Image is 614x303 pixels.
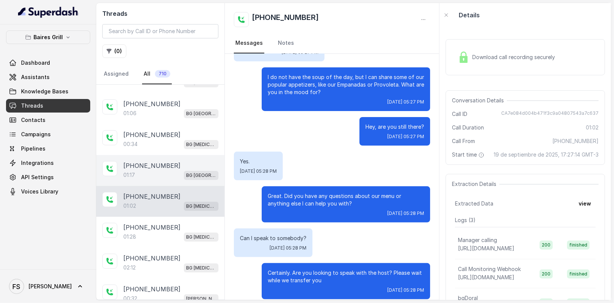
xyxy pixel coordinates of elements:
span: 200 [540,270,553,279]
a: Integrations [6,156,90,170]
a: [PERSON_NAME] [6,276,90,297]
span: Dashboard [21,59,50,67]
span: [PERSON_NAME] [29,283,72,290]
span: Integrations [21,159,54,167]
img: light.svg [18,6,79,18]
span: Call From [452,137,475,145]
span: finished [567,241,590,250]
p: 02:12 [123,264,136,271]
span: API Settings [21,174,54,181]
p: 01:17 [123,171,135,179]
h2: [PHONE_NUMBER] [252,12,319,27]
p: [PHONE_NUMBER] [123,285,180,294]
span: Assistants [21,73,50,81]
span: Extracted Data [455,200,493,207]
span: [DATE] 05:28 PM [270,245,306,251]
span: 200 [540,241,553,250]
p: BG [MEDICAL_DATA] [186,141,216,148]
span: [DATE] 05:28 PM [387,287,424,293]
h2: Threads [102,9,218,18]
p: bgDoral [458,294,478,302]
a: Notes [276,33,296,53]
p: Can I speak to somebody? [240,234,306,242]
span: [PHONE_NUMBER] [552,137,599,145]
p: [PHONE_NUMBER] [123,223,180,232]
span: Voices Library [21,188,58,195]
p: 01:06 [123,110,136,117]
p: Certainly. Are you looking to speak with the host? Please wait while we transfer you [268,269,424,284]
p: 01:28 [123,233,136,241]
span: Campaigns [21,131,51,138]
span: Download call recording securely [472,53,558,61]
p: [PHONE_NUMBER] [123,130,180,139]
a: Knowledge Bases [6,85,90,98]
p: BG [MEDICAL_DATA] [186,233,216,241]
span: Start time [452,151,486,158]
p: Logs ( 3 ) [455,216,596,224]
p: Call Monitoring Webhook [458,265,521,273]
p: 00:34 [123,140,138,148]
p: 00:32 [123,295,137,302]
span: 01:02 [586,124,599,131]
span: [DATE] 05:27 PM [387,99,424,105]
span: 19 de septiembre de 2025, 17:27:14 GMT-3 [494,151,599,158]
nav: Tabs [102,64,218,84]
button: Baires Grill [6,30,90,44]
text: FS [13,283,21,291]
span: 710 [155,70,170,78]
span: Knowledge Bases [21,88,68,95]
p: BG [GEOGRAPHIC_DATA] [186,172,216,179]
span: Extraction Details [452,180,499,188]
p: Great. Did you have any questions about our menu or anything else I can help you with? [268,192,424,207]
a: Pipelines [6,142,90,155]
a: API Settings [6,171,90,184]
a: Voices Library [6,185,90,198]
span: Contacts [21,116,45,124]
span: finished [567,270,590,279]
span: [DATE] 05:28 PM [387,210,424,216]
p: Yes. [240,158,277,165]
span: [URL][DOMAIN_NAME] [458,274,514,280]
span: [DATE] 05:28 PM [240,168,277,174]
p: [PHONE_NUMBER] [123,99,180,108]
span: Conversation Details [452,97,507,104]
a: Campaigns [6,128,90,141]
p: Manager calling [458,236,497,244]
p: BG [MEDICAL_DATA] [186,264,216,272]
button: view [574,197,596,210]
p: 01:02 [123,202,136,210]
img: Lock Icon [458,52,469,63]
p: [PHONE_NUMBER] [123,192,180,201]
span: [URL][DOMAIN_NAME] [458,245,514,251]
span: Threads [21,102,43,110]
a: Threads [6,99,90,113]
span: Pipelines [21,145,45,152]
span: [DATE] 05:27 PM [387,134,424,140]
a: Dashboard [6,56,90,70]
a: Assistants [6,70,90,84]
p: Details [459,11,480,20]
p: BG [MEDICAL_DATA] [186,203,216,210]
input: Search by Call ID or Phone Number [102,24,218,38]
a: Assigned [102,64,130,84]
a: All710 [142,64,172,84]
span: CA7e084d004b471f3c9a04807543a7c637 [501,110,599,118]
p: Hey, are you still there? [365,123,424,131]
p: BG [GEOGRAPHIC_DATA] [186,110,216,117]
nav: Tabs [234,33,430,53]
span: Call ID [452,110,467,118]
a: Contacts [6,113,90,127]
p: [PHONE_NUMBER] [123,254,180,263]
p: [PHONE_NUMBER] [123,161,180,170]
p: [PERSON_NAME] [186,295,216,303]
button: (0) [102,44,126,58]
p: I do not have the soup of the day, but I can share some of our popular appetizers, like our Empan... [268,73,424,96]
p: Baires Grill [33,33,63,42]
span: Call Duration [452,124,484,131]
a: Messages [234,33,264,53]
